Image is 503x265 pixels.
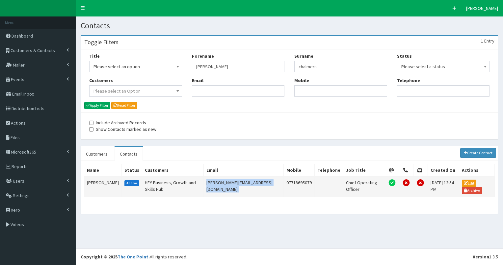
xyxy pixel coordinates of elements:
label: Status [397,53,412,59]
td: HEY Business, Growth and Skills Hub [142,176,204,197]
span: Entry [484,38,494,44]
label: Customers [89,77,113,84]
a: Edit [462,180,476,187]
td: [PERSON_NAME] [84,176,122,197]
span: Distribution Lists [12,105,44,111]
a: Archive [462,187,482,194]
th: Mobile [283,164,314,176]
button: Apply Filter [84,102,110,109]
a: The One Point [118,254,148,260]
a: Create Contact [460,148,496,158]
th: Actions [459,164,494,176]
th: Created On [428,164,459,176]
footer: All rights reserved. [76,248,503,265]
span: Please select a status [397,61,490,72]
label: Forename [192,53,214,59]
span: Customers & Contacts [11,47,55,53]
label: Show Contacts marked as new [89,126,156,132]
th: Email Permission [385,164,399,176]
b: Version [473,254,489,260]
span: Dashboard [12,33,33,39]
td: [DATE] 12:54 PM [428,176,459,197]
label: Mobile [294,77,309,84]
span: Mailer [13,62,25,68]
span: Please select an option [93,62,178,71]
span: Videos [11,221,24,227]
input: Include Archived Records [89,121,93,125]
span: Please select an option [89,61,182,72]
label: Active [124,180,139,186]
th: Email [204,164,284,176]
span: Files [11,134,20,140]
h1: Contacts [81,21,498,30]
label: Include Archived Records [89,119,146,126]
th: Post Permission [413,164,428,176]
span: Microsoft365 [11,149,36,155]
span: 1 [481,38,483,44]
strong: Copyright © 2025 . [81,254,150,260]
th: Job Title [343,164,385,176]
span: Events [11,76,24,82]
label: Telephone [397,77,420,84]
div: 1.3.5 [473,253,498,260]
label: Title [89,53,100,59]
span: Please select an Option [93,88,141,94]
span: Actions [11,120,26,126]
td: [PERSON_NAME][EMAIL_ADDRESS][DOMAIN_NAME] [204,176,284,197]
th: Telephone Permission [399,164,413,176]
h3: Toggle Filters [84,39,119,45]
span: Xero [11,207,20,213]
label: Email [192,77,203,84]
span: [PERSON_NAME] [466,5,498,11]
span: Please select a status [401,62,486,71]
input: Show Contacts marked as new [89,127,93,132]
th: Status [122,164,142,176]
label: Surname [294,53,313,59]
a: Reset Filter [111,102,137,109]
a: Customers [81,147,113,161]
th: Name [84,164,122,176]
td: 07718695079 [283,176,314,197]
th: Telephone [314,164,343,176]
span: Settings [13,192,30,198]
span: Users [13,178,24,184]
th: Customers [142,164,204,176]
td: Chief Operating Officer [343,176,385,197]
span: Reports [12,163,28,169]
span: Email Inbox [12,91,34,97]
a: Contacts [115,147,143,161]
